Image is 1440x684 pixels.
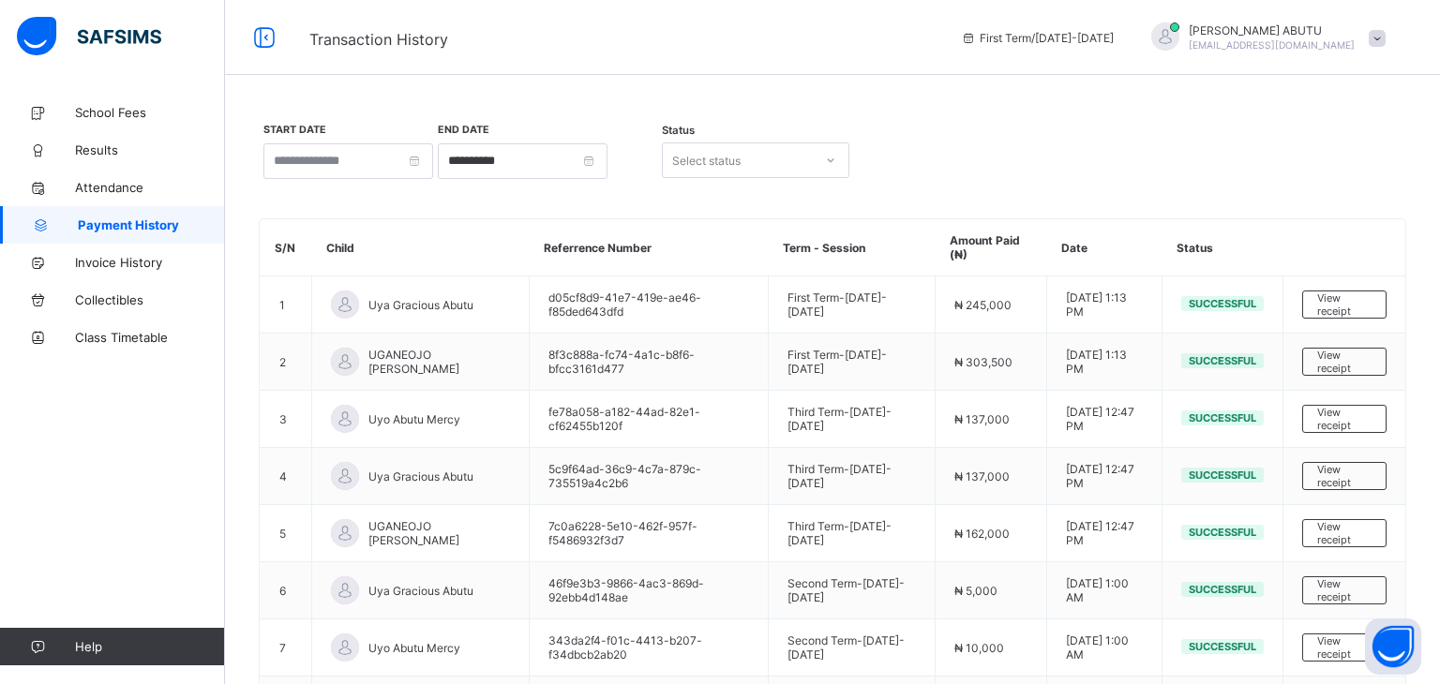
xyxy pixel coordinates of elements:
[1047,562,1162,619] td: [DATE] 1:00 AM
[1047,448,1162,505] td: [DATE] 12:47 PM
[961,31,1114,45] span: session/term information
[75,105,225,120] span: School Fees
[368,412,460,426] span: Uyo Abutu Mercy
[75,255,225,270] span: Invoice History
[1317,634,1372,661] span: View receipt
[261,391,312,448] td: 3
[1047,505,1162,562] td: [DATE] 12:47 PM
[954,355,1012,369] span: ₦ 303,500
[368,469,473,483] span: Uya Gracious Abutu
[936,219,1047,276] th: Amount Paid (₦)
[438,124,489,136] label: End Date
[1189,640,1256,653] span: Successful
[368,348,510,376] span: UGANEOJO [PERSON_NAME]
[954,527,1010,541] span: ₦ 162,000
[368,584,473,598] span: Uya Gracious Abutu
[261,219,312,276] th: S/N
[261,505,312,562] td: 5
[75,292,225,307] span: Collectibles
[530,562,769,619] td: 46f9e3b3-9866-4ac3-869d-92ebb4d148ae
[530,219,769,276] th: Referrence Number
[368,519,510,547] span: UGANEOJO [PERSON_NAME]
[954,412,1010,426] span: ₦ 137,000
[312,219,530,276] th: Child
[1189,39,1355,51] span: [EMAIL_ADDRESS][DOMAIN_NAME]
[954,298,1012,312] span: ₦ 245,000
[75,142,225,157] span: Results
[1047,391,1162,448] td: [DATE] 12:47 PM
[1317,463,1372,489] span: View receipt
[954,641,1004,655] span: ₦ 10,000
[530,505,769,562] td: 7c0a6228-5e10-462f-957f-f5486932f3d7
[1132,22,1395,53] div: PETERABUTU
[78,217,225,232] span: Payment History
[1047,334,1162,391] td: [DATE] 1:13 PM
[1317,577,1372,603] span: View receipt
[769,219,936,276] th: Term - Session
[769,562,936,619] td: Second Term - [DATE]-[DATE]
[1047,219,1162,276] th: Date
[368,641,460,655] span: Uyo Abutu Mercy
[1047,619,1162,677] td: [DATE] 1:00 AM
[1365,618,1421,675] button: Open asap
[530,391,769,448] td: fe78a058-a182-44ad-82e1-cf62455b120f
[1189,468,1256,482] span: Successful
[530,334,769,391] td: 8f3c888a-fc74-4a1c-b8f6-bfcc3161d477
[261,562,312,619] td: 6
[261,334,312,391] td: 2
[75,180,225,195] span: Attendance
[954,584,997,598] span: ₦ 5,000
[1189,297,1256,310] span: Successful
[1189,583,1256,596] span: Successful
[530,276,769,334] td: d05cf8d9-41e7-419e-ae46-f85ded643dfd
[769,619,936,677] td: Second Term - [DATE]-[DATE]
[17,17,161,56] img: safsims
[1317,349,1372,375] span: View receipt
[769,505,936,562] td: Third Term - [DATE]-[DATE]
[1189,354,1256,367] span: Successful
[530,619,769,677] td: 343da2f4-f01c-4413-b207-f34dbcb2ab20
[1047,276,1162,334] td: [DATE] 1:13 PM
[662,124,695,137] span: Status
[1189,23,1355,37] span: [PERSON_NAME] ABUTU
[1317,406,1372,432] span: View receipt
[769,391,936,448] td: Third Term - [DATE]-[DATE]
[368,298,473,312] span: Uya Gracious Abutu
[1189,526,1256,539] span: Successful
[1162,219,1283,276] th: Status
[530,448,769,505] td: 5c9f64ad-36c9-4c7a-879c-735519a4c2b6
[263,124,326,136] label: Start Date
[1317,291,1372,318] span: View receipt
[75,639,224,654] span: Help
[954,469,1010,483] span: ₦ 137,000
[261,276,312,334] td: 1
[769,334,936,391] td: First Term - [DATE]-[DATE]
[309,30,448,49] span: Transaction History
[261,448,312,505] td: 4
[1317,520,1372,546] span: View receipt
[1189,411,1256,424] span: Successful
[672,142,741,178] div: Select status
[769,448,936,505] td: Third Term - [DATE]-[DATE]
[75,330,225,345] span: Class Timetable
[769,276,936,334] td: First Term - [DATE]-[DATE]
[261,619,312,677] td: 7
